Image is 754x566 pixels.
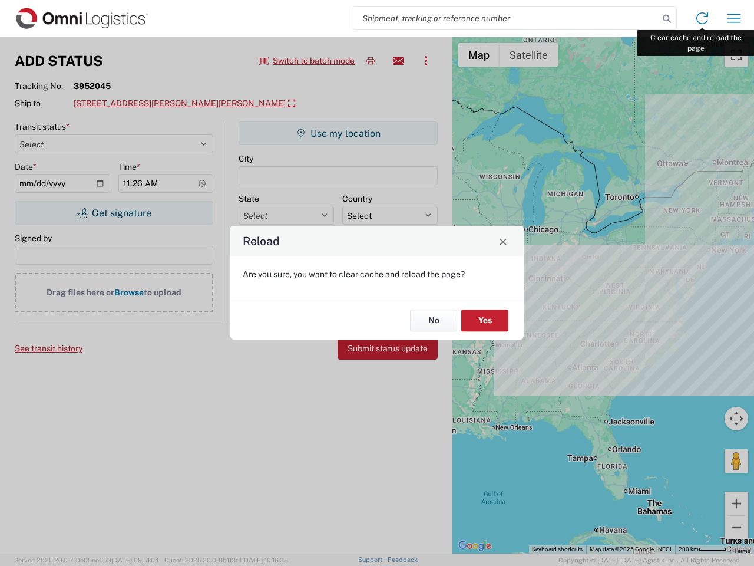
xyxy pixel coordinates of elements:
button: No [410,310,457,331]
button: Close [495,233,511,249]
p: Are you sure, you want to clear cache and reload the page? [243,269,511,279]
input: Shipment, tracking or reference number [353,7,659,29]
h4: Reload [243,233,280,250]
button: Yes [461,310,508,331]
